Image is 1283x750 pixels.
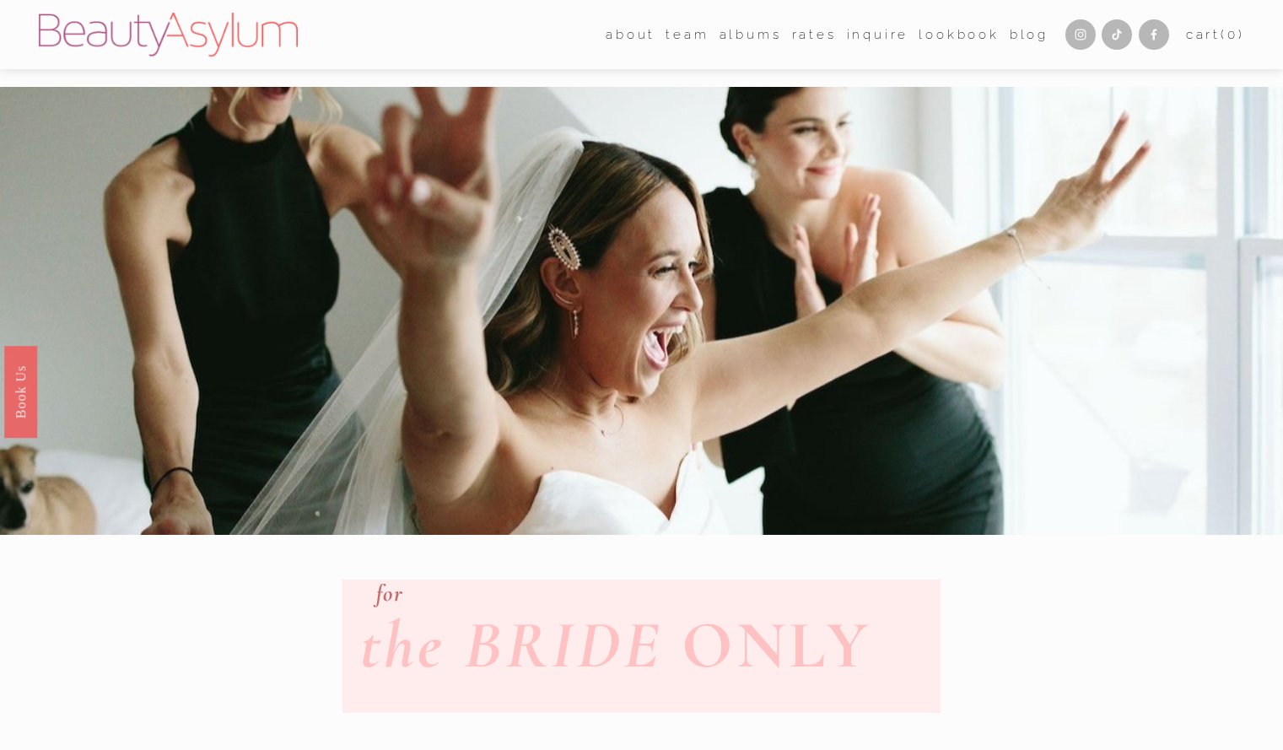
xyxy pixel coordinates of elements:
span: about [606,24,655,46]
a: albums [720,22,782,47]
span: team [666,24,709,46]
a: TikTok [1102,19,1132,50]
strong: ONLY [682,605,871,686]
a: Lookbook [919,22,999,47]
span: ( ) [1221,27,1244,42]
a: Book Us [4,345,37,437]
span: 0 [1227,27,1238,42]
em: the BRIDE [360,605,662,686]
a: folder dropdown [666,22,709,47]
a: Inquire [847,22,909,47]
a: folder dropdown [606,22,655,47]
img: Beauty Asylum | Bridal Hair &amp; Makeup Charlotte &amp; Atlanta [39,13,298,57]
a: 0 items in cart [1186,24,1245,46]
a: Facebook [1139,19,1169,50]
a: Rates [792,22,837,47]
a: Instagram [1065,19,1096,50]
em: for [376,579,403,607]
a: Blog [1010,22,1049,47]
